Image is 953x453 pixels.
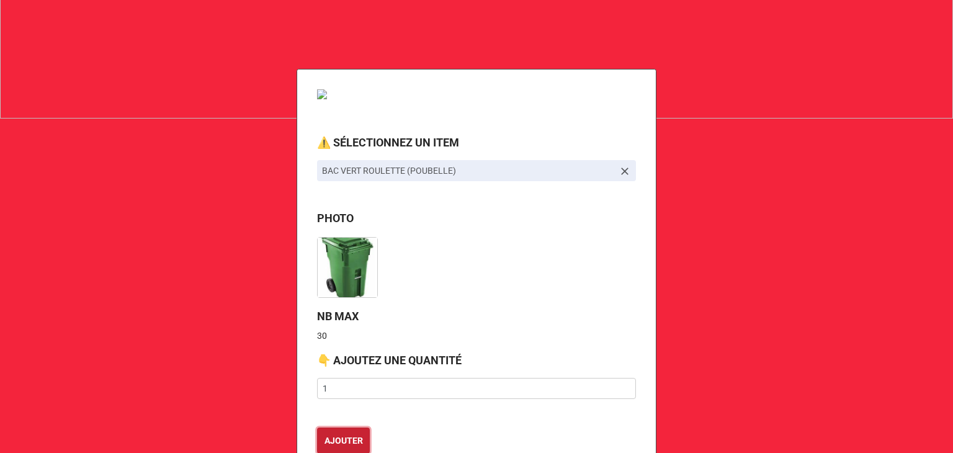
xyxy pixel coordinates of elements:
[318,238,377,297] img: Kd64OVJoRdYKTlf3nIY8pdJgJ4FL9lSCY_06bMX9DWI
[317,352,462,369] label: 👇 AJOUTEZ UNE QUANTITÉ
[317,310,359,323] b: NB MAX
[322,164,614,177] p: BAC VERT ROULETTE (POUBELLE)
[324,434,363,447] b: AJOUTER
[317,134,459,151] label: ⚠️ SÉLECTIONNEZ UN ITEM
[317,330,636,342] p: 30
[317,232,388,298] div: poubelle.jpg
[317,212,354,225] b: PHOTO
[317,89,441,99] img: VSJ_SERV_LOIS_SPORT_DEV_SOC.png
